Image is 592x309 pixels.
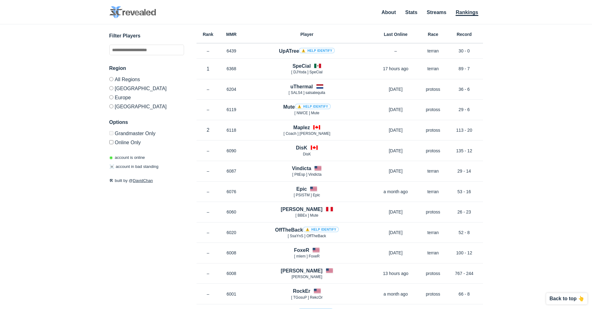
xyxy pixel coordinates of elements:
p: 13 hours ago [371,270,421,277]
p: 6090 [220,148,243,154]
p: – [197,291,220,297]
span: [ mIem ] FoxeR [294,254,320,258]
h3: Options [109,119,184,126]
p: – [197,48,220,54]
input: All Regions [109,77,113,81]
p: – [197,209,220,215]
p: terran [421,250,446,256]
h4: OffTheBack [275,226,339,233]
h6: Record [446,32,483,37]
p: 6060 [220,209,243,215]
a: ⚠️ Help identify [295,104,331,109]
h4: Maplez [293,124,310,131]
p: [DATE] [371,86,421,92]
a: ⚠️ Help identify [303,227,339,232]
p: – [197,250,220,256]
p: – [197,168,220,174]
p: 30 - 0 [446,48,483,54]
h4: Epic [296,185,307,193]
p: [DATE] [371,229,421,236]
span: [ BBEx ] Mute [296,213,318,218]
p: 6087 [220,168,243,174]
p: 6119 [220,106,243,113]
p: 6368 [220,66,243,72]
p: a month ago [371,291,421,297]
span: [ TGosuP ] RekcOr [291,295,323,300]
p: 100 - 12 [446,250,483,256]
span: [ SALS4 ] salsatequila [289,91,325,95]
h6: Last Online [371,32,421,37]
p: 17 hours ago [371,66,421,72]
label: [GEOGRAPHIC_DATA] [109,84,184,93]
p: 66 - 8 [446,291,483,297]
span: [ SsaYnS ] OffTheBack [288,234,326,238]
h4: RockEr [293,287,310,295]
span: [ DJYoda ] SpeCial [291,70,322,74]
p: 2 [197,126,220,134]
p: account in bad standing [109,164,159,170]
input: Europe [109,95,113,99]
p: protoss [421,86,446,92]
p: [DATE] [371,250,421,256]
input: Online Only [109,140,113,144]
p: 767 - 244 [446,270,483,277]
p: 6204 [220,86,243,92]
p: 6020 [220,229,243,236]
label: Only show accounts currently laddering [109,138,184,145]
p: terran [421,229,446,236]
h4: [PERSON_NAME] [281,206,322,213]
p: – [197,148,220,154]
p: – [197,86,220,92]
p: terran [421,189,446,195]
h6: Player [243,32,371,37]
label: All Regions [109,77,184,84]
h4: [PERSON_NAME] [281,267,322,274]
input: [GEOGRAPHIC_DATA] [109,86,113,90]
p: [DATE] [371,209,421,215]
h4: Mute [283,103,330,110]
a: About [381,10,396,15]
p: built by @ [109,178,184,184]
span: [ NWCE ] Mute [294,111,319,115]
a: Rankings [456,10,478,16]
h4: DisK [296,144,307,151]
p: 1 [197,65,220,72]
input: [GEOGRAPHIC_DATA] [109,104,113,108]
p: protoss [421,291,446,297]
input: Grandmaster Only [109,131,113,135]
span: ◉ [109,155,113,160]
p: 36 - 6 [446,86,483,92]
p: [DATE] [371,168,421,174]
p: 6076 [220,189,243,195]
a: DavidChan [133,178,153,183]
p: a month ago [371,189,421,195]
p: 135 - 12 [446,148,483,154]
p: terran [421,48,446,54]
h6: MMR [220,32,243,37]
h4: UpATree [279,47,335,55]
span: [PERSON_NAME] [291,275,322,279]
h6: Rank [197,32,220,37]
span: [ Coach ] [PERSON_NAME] [283,131,330,136]
p: [DATE] [371,127,421,133]
p: 29 - 14 [446,168,483,174]
p: account is online [109,154,145,161]
p: 113 - 20 [446,127,483,133]
span: DisK [303,152,311,156]
img: SC2 Revealed [109,6,156,18]
p: terran [421,168,446,174]
p: [DATE] [371,106,421,113]
p: protoss [421,148,446,154]
h3: Filter Players [109,32,184,40]
span: ☠️ [109,164,114,169]
p: – [197,106,220,113]
h4: SpeCial [292,62,311,70]
a: ⚠️ Help identify [299,48,335,53]
p: 89 - 7 [446,66,483,72]
p: 6001 [220,291,243,297]
p: 52 - 8 [446,229,483,236]
p: 53 - 16 [446,189,483,195]
a: Stats [405,10,417,15]
p: – [371,48,421,54]
h6: Race [421,32,446,37]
